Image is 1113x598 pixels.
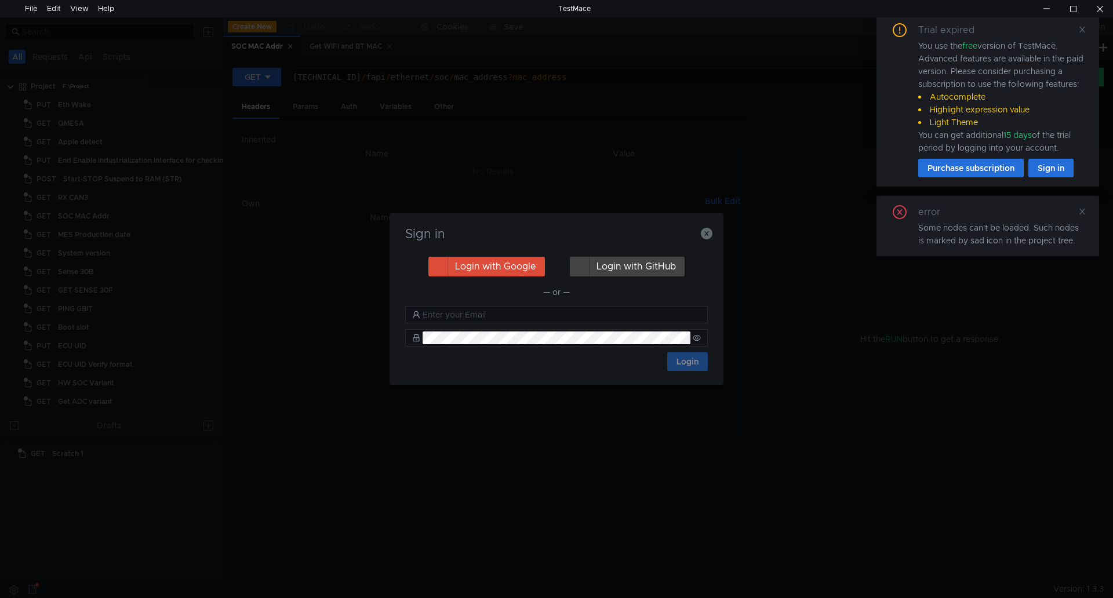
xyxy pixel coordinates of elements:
[918,39,1085,154] div: You use the version of TestMace. Advanced features are available in the paid version. Please cons...
[918,116,1085,129] li: Light Theme
[918,159,1024,177] button: Purchase subscription
[428,257,545,276] button: Login with Google
[918,103,1085,116] li: Highlight expression value
[918,23,988,37] div: Trial expired
[918,129,1085,154] div: You can get additional of the trial period by logging into your account.
[570,257,685,276] button: Login with GitHub
[918,90,1085,103] li: Autocomplete
[918,221,1085,247] div: Some nodes can't be loaded. Such nodes is marked by sad icon in the project tree.
[918,205,954,219] div: error
[1028,159,1074,177] button: Sign in
[1003,130,1032,140] span: 15 days
[405,285,708,299] div: — or —
[423,308,701,321] input: Enter your Email
[403,227,710,241] h3: Sign in
[962,41,977,51] span: free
